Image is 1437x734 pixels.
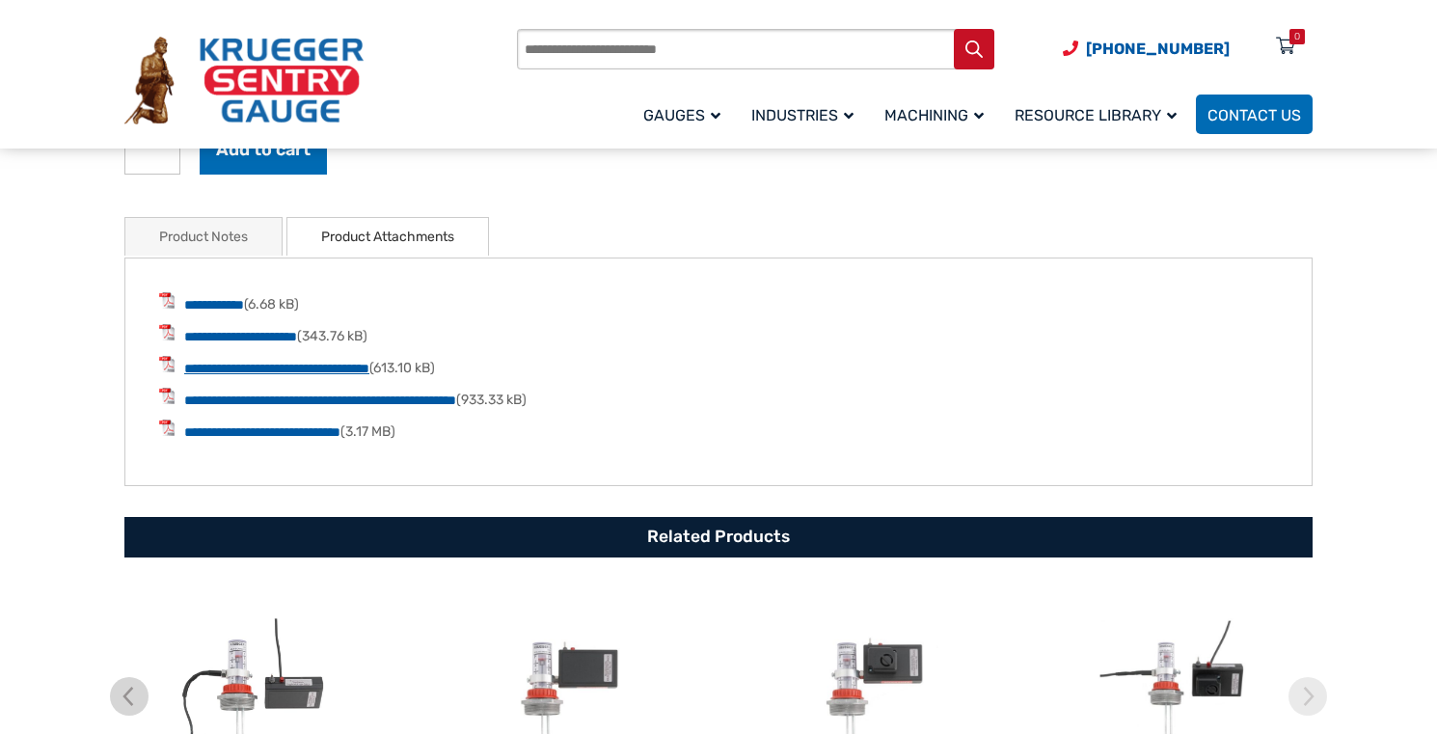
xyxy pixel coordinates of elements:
span: Contact Us [1207,106,1301,124]
span: Resource Library [1015,106,1177,124]
img: chevron-left.svg [110,677,149,716]
a: Industries [740,92,873,137]
a: Gauges [632,92,740,137]
img: chevron-right.svg [1288,677,1327,716]
a: Machining [873,92,1003,137]
a: Product Attachments [321,218,454,256]
li: (613.10 kB) [159,356,1278,378]
li: (6.68 kB) [159,292,1278,314]
h2: Related Products [124,517,1313,557]
span: [PHONE_NUMBER] [1086,40,1230,58]
span: Gauges [643,106,720,124]
li: (3.17 MB) [159,420,1278,442]
a: Phone Number (920) 434-8860 [1063,37,1230,61]
img: Krueger Sentry Gauge [124,37,364,125]
span: Machining [884,106,984,124]
li: (933.33 kB) [159,388,1278,410]
div: 0 [1294,29,1300,44]
a: Contact Us [1196,95,1313,134]
a: Product Notes [159,218,248,256]
a: Resource Library [1003,92,1196,137]
span: Industries [751,106,854,124]
li: (343.76 kB) [159,324,1278,346]
input: Product quantity [124,145,180,175]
